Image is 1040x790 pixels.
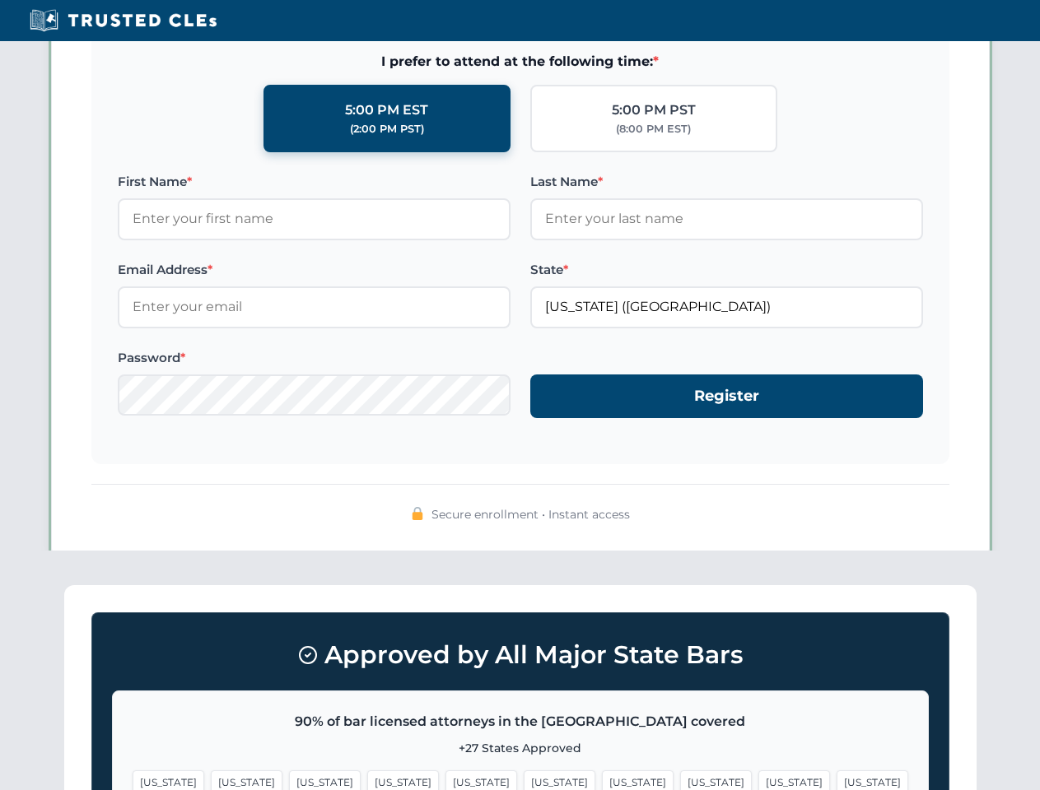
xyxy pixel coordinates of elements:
[25,8,222,33] img: Trusted CLEs
[118,260,511,280] label: Email Address
[118,51,923,72] span: I prefer to attend at the following time:
[112,633,929,677] h3: Approved by All Major State Bars
[118,198,511,239] input: Enter your first name
[530,286,923,328] input: Florida (FL)
[616,121,691,137] div: (8:00 PM EST)
[530,198,923,239] input: Enter your last name
[133,711,908,732] p: 90% of bar licensed attorneys in the [GEOGRAPHIC_DATA] covered
[118,172,511,192] label: First Name
[612,100,696,121] div: 5:00 PM PST
[345,100,428,121] div: 5:00 PM EST
[530,172,923,192] label: Last Name
[411,507,424,520] img: 🔒
[118,286,511,328] input: Enter your email
[350,121,424,137] div: (2:00 PM PST)
[530,260,923,280] label: State
[118,348,511,368] label: Password
[530,374,923,418] button: Register
[431,505,630,523] span: Secure enrollment • Instant access
[133,739,908,757] p: +27 States Approved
